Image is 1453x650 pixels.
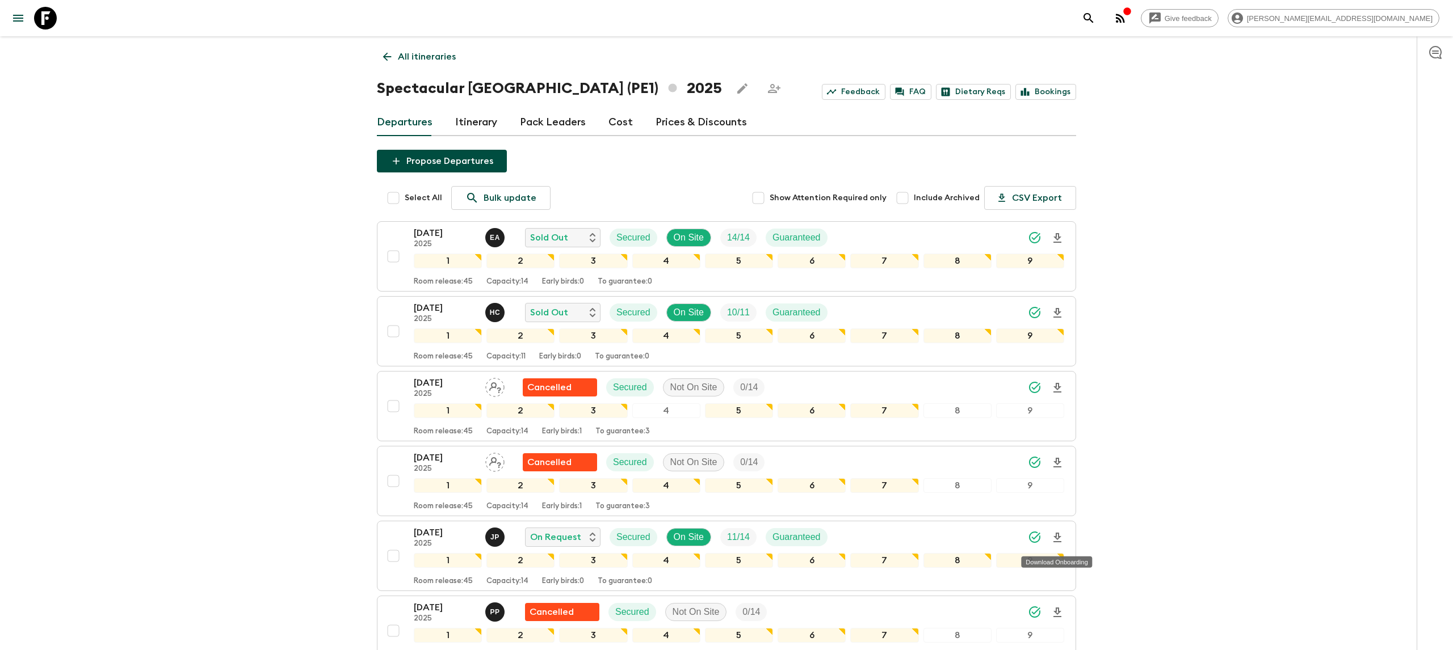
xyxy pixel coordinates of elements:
[666,303,711,322] div: On Site
[720,229,757,247] div: Trip Fill
[763,77,786,100] span: Share this itinerary
[542,502,582,511] p: Early birds: 1
[1015,84,1076,100] a: Bookings
[414,539,476,548] p: 2025
[670,381,717,394] p: Not On Site
[996,328,1064,343] div: 9
[527,381,572,394] p: Cancelled
[414,301,476,315] p: [DATE]
[486,403,555,418] div: 2
[377,221,1076,292] button: [DATE]2025Ernesto AndradeSold OutSecuredOn SiteTrip FillGuaranteed123456789Room release:45Capacit...
[736,603,767,621] div: Trip Fill
[778,553,846,568] div: 6
[414,465,476,474] p: 2025
[608,109,633,136] a: Cost
[632,403,700,418] div: 4
[850,254,918,268] div: 7
[923,254,992,268] div: 8
[414,614,476,623] p: 2025
[490,607,499,617] p: P P
[1028,306,1042,319] svg: Synced Successfully
[778,628,846,643] div: 6
[7,7,30,29] button: menu
[530,605,574,619] p: Cancelled
[615,605,649,619] p: Secured
[414,403,482,418] div: 1
[525,603,599,621] div: Flash Pack cancellation
[414,376,476,390] p: [DATE]
[414,277,473,286] p: Room release: 45
[610,229,657,247] div: Secured
[486,352,526,361] p: Capacity: 11
[666,528,711,546] div: On Site
[523,378,597,396] div: Flash Pack cancellation
[778,403,846,418] div: 6
[486,478,555,493] div: 2
[520,109,586,136] a: Pack Leaders
[632,553,700,568] div: 4
[727,231,750,244] p: 14 / 14
[663,378,725,396] div: Not On Site
[778,254,846,268] div: 6
[414,526,476,539] p: [DATE]
[527,455,572,469] p: Cancelled
[485,527,507,547] button: JP
[484,191,536,205] p: Bulk update
[595,352,649,361] p: To guarantee: 0
[1028,231,1042,244] svg: Synced Successfully
[850,403,918,418] div: 7
[733,378,765,396] div: Trip Fill
[1051,231,1064,245] svg: Download Onboarding
[616,231,650,244] p: Secured
[485,306,507,315] span: Hector Carillo
[733,453,765,471] div: Trip Fill
[414,427,473,436] p: Room release: 45
[890,84,931,100] a: FAQ
[632,478,700,493] div: 4
[542,427,582,436] p: Early birds: 1
[720,303,757,322] div: Trip Fill
[377,446,1076,516] button: [DATE]2025Assign pack leaderFlash Pack cancellationSecuredNot On SiteTrip Fill123456789Room relea...
[610,528,657,546] div: Secured
[414,315,476,324] p: 2025
[770,192,887,204] span: Show Attention Required only
[850,553,918,568] div: 7
[559,478,627,493] div: 3
[485,531,507,540] span: Joseph Pimentel
[705,553,773,568] div: 5
[414,451,476,465] p: [DATE]
[598,277,652,286] p: To guarantee: 0
[559,254,627,268] div: 3
[674,231,704,244] p: On Site
[996,553,1064,568] div: 9
[1028,381,1042,394] svg: Synced Successfully
[1051,381,1064,395] svg: Download Onboarding
[778,478,846,493] div: 6
[414,240,476,249] p: 2025
[632,328,700,343] div: 4
[485,381,505,390] span: Assign pack leader
[486,628,555,643] div: 2
[740,381,758,394] p: 0 / 14
[606,378,654,396] div: Secured
[670,455,717,469] p: Not On Site
[850,478,918,493] div: 7
[377,109,432,136] a: Departures
[377,45,462,68] a: All itineraries
[727,306,750,319] p: 10 / 11
[720,528,757,546] div: Trip Fill
[996,254,1064,268] div: 9
[485,228,507,247] button: EA
[490,533,499,542] p: J P
[1051,456,1064,470] svg: Download Onboarding
[530,231,568,244] p: Sold Out
[595,427,650,436] p: To guarantee: 3
[530,530,581,544] p: On Request
[414,478,482,493] div: 1
[559,628,627,643] div: 3
[778,328,846,343] div: 6
[485,231,507,240] span: Ernesto Andrade
[705,628,773,643] div: 5
[923,328,992,343] div: 8
[490,233,500,242] p: E A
